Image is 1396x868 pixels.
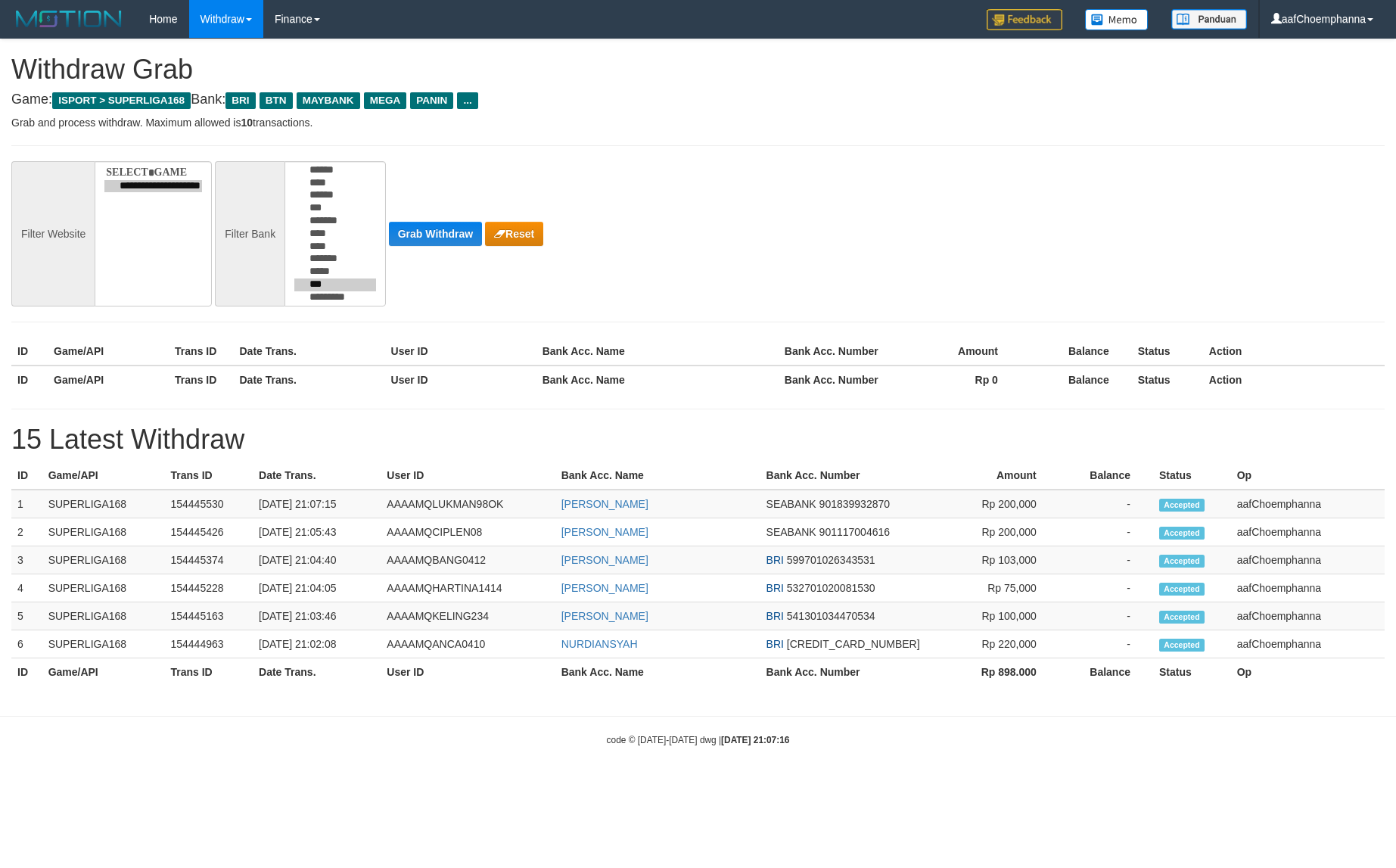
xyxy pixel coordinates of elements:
[1231,462,1385,490] th: Op
[11,574,42,602] td: 4
[11,490,42,518] td: 1
[536,366,779,394] th: Bank Acc. Name
[485,222,543,246] button: Reset
[381,574,555,602] td: AAAAMQHARTINA1414
[1171,9,1247,30] img: panduan.png
[42,602,165,630] td: SUPERLIGA168
[233,366,384,394] th: Date Trans.
[215,161,284,306] div: Filter Bank
[253,630,381,658] td: [DATE] 21:02:08
[956,546,1059,574] td: Rp 103,000
[779,338,900,366] th: Bank Acc. Number
[779,366,900,394] th: Bank Acc. Number
[42,518,165,546] td: SUPERLIGA168
[1231,630,1385,658] td: aafChoemphanna
[42,630,165,658] td: SUPERLIGA168
[561,638,638,650] a: NURDIANSYAH
[381,518,555,546] td: AAAAMQCIPLEN08
[253,518,381,546] td: [DATE] 21:05:43
[1059,630,1153,658] td: -
[169,338,233,366] th: Trans ID
[11,546,42,574] td: 3
[11,54,1385,85] h1: Withdraw Grab
[381,546,555,574] td: AAAAMQBANG0412
[385,366,536,394] th: User ID
[766,526,816,538] span: SEABANK
[766,610,784,622] span: BRI
[1231,490,1385,518] td: aafChoemphanna
[233,338,384,366] th: Date Trans.
[1159,583,1205,596] span: Accepted
[1021,338,1132,366] th: Balance
[819,498,890,510] span: 901839932870
[900,338,1021,366] th: Amount
[381,602,555,630] td: AAAAMQKELING234
[410,92,453,109] span: PANIN
[253,658,381,686] th: Date Trans.
[169,366,233,394] th: Trans ID
[11,8,126,30] img: MOTION_logo.png
[164,546,253,574] td: 154445374
[561,498,648,510] a: [PERSON_NAME]
[1159,499,1205,512] span: Accepted
[241,117,253,129] strong: 10
[381,462,555,490] th: User ID
[1059,518,1153,546] td: -
[787,582,875,594] span: 532701020081530
[11,462,42,490] th: ID
[52,92,191,109] span: ISPORT > SUPERLIGA168
[164,490,253,518] td: 154445530
[42,490,165,518] td: SUPERLIGA168
[819,526,890,538] span: 901117004616
[555,658,760,686] th: Bank Acc. Name
[11,602,42,630] td: 5
[42,658,165,686] th: Game/API
[766,638,784,650] span: BRI
[381,490,555,518] td: AAAAMQLUKMAN98OK
[1059,602,1153,630] td: -
[164,602,253,630] td: 154445163
[42,574,165,602] td: SUPERLIGA168
[253,602,381,630] td: [DATE] 21:03:46
[1132,366,1203,394] th: Status
[561,526,648,538] a: [PERSON_NAME]
[760,462,957,490] th: Bank Acc. Number
[164,630,253,658] td: 154444963
[1231,546,1385,574] td: aafChoemphanna
[536,338,779,366] th: Bank Acc. Name
[1159,527,1205,540] span: Accepted
[1059,574,1153,602] td: -
[987,9,1062,30] img: Feedback.jpg
[11,115,1385,130] p: Grab and process withdraw. Maximum allowed is transactions.
[787,610,875,622] span: 541301034470534
[1021,366,1132,394] th: Balance
[1159,555,1205,568] span: Accepted
[1059,462,1153,490] th: Balance
[956,602,1059,630] td: Rp 100,000
[253,490,381,518] td: [DATE] 21:07:15
[11,366,48,394] th: ID
[164,462,253,490] th: Trans ID
[1231,658,1385,686] th: Op
[561,582,648,594] a: [PERSON_NAME]
[787,554,875,566] span: 599701026343531
[787,638,920,650] span: [CREDIT_CARD_NUMBER]
[1085,9,1149,30] img: Button%20Memo.svg
[164,518,253,546] td: 154445426
[956,658,1059,686] th: Rp 898.000
[297,92,360,109] span: MAYBANK
[381,658,555,686] th: User ID
[1231,574,1385,602] td: aafChoemphanna
[253,546,381,574] td: [DATE] 21:04:40
[389,222,482,246] button: Grab Withdraw
[1153,658,1231,686] th: Status
[956,630,1059,658] td: Rp 220,000
[1059,658,1153,686] th: Balance
[260,92,293,109] span: BTN
[956,518,1059,546] td: Rp 200,000
[1203,366,1385,394] th: Action
[11,658,42,686] th: ID
[253,574,381,602] td: [DATE] 21:04:05
[555,462,760,490] th: Bank Acc. Name
[1159,639,1205,652] span: Accepted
